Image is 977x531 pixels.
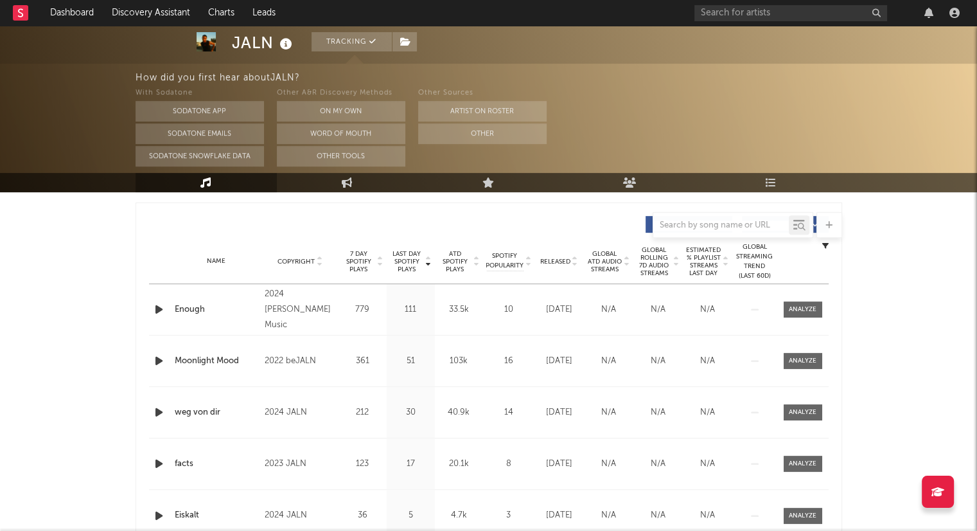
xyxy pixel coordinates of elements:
[175,355,259,368] a: Moonlight Mood
[390,406,432,419] div: 30
[342,355,383,368] div: 361
[342,303,383,316] div: 779
[438,458,480,471] div: 20.1k
[587,355,630,368] div: N/A
[342,406,383,419] div: 212
[438,509,480,522] div: 4.7k
[342,458,383,471] div: 123
[686,303,729,316] div: N/A
[438,355,480,368] div: 103k
[136,146,264,166] button: Sodatone Snowflake Data
[653,221,789,231] input: Search by song name or URL
[390,303,432,316] div: 111
[686,458,729,471] div: N/A
[637,355,680,368] div: N/A
[265,287,335,333] div: 2024 [PERSON_NAME] Music
[486,303,531,316] div: 10
[136,123,264,144] button: Sodatone Emails
[538,303,581,316] div: [DATE]
[265,354,335,369] div: 2022 beJALN
[312,32,392,51] button: Tracking
[735,242,774,281] div: Global Streaming Trend (Last 60D)
[265,456,335,472] div: 2023 JALN
[486,458,531,471] div: 8
[136,101,264,122] button: Sodatone App
[587,406,630,419] div: N/A
[587,458,630,471] div: N/A
[538,406,581,419] div: [DATE]
[418,123,547,144] button: Other
[175,256,259,266] div: Name
[438,250,472,273] span: ATD Spotify Plays
[486,406,531,419] div: 14
[637,303,680,316] div: N/A
[540,258,570,265] span: Released
[265,508,335,523] div: 2024 JALN
[486,251,524,271] span: Spotify Popularity
[175,406,259,419] a: weg von dir
[438,303,480,316] div: 33.5k
[587,509,630,522] div: N/A
[277,258,315,265] span: Copyright
[538,458,581,471] div: [DATE]
[538,509,581,522] div: [DATE]
[637,406,680,419] div: N/A
[418,101,547,122] button: Artist on Roster
[686,509,729,522] div: N/A
[175,458,259,471] a: facts
[637,458,680,471] div: N/A
[390,458,432,471] div: 17
[277,101,405,122] button: On My Own
[265,405,335,420] div: 2024 JALN
[486,355,531,368] div: 16
[637,509,680,522] div: N/A
[637,246,672,277] span: Global Rolling 7D Audio Streams
[587,250,622,273] span: Global ATD Audio Streams
[232,32,295,53] div: JALN
[694,5,887,21] input: Search for artists
[175,509,259,522] a: Eiskalt
[277,85,405,101] div: Other A&R Discovery Methods
[390,509,432,522] div: 5
[418,85,547,101] div: Other Sources
[390,250,424,273] span: Last Day Spotify Plays
[486,509,531,522] div: 3
[438,406,480,419] div: 40.9k
[277,123,405,144] button: Word Of Mouth
[277,146,405,166] button: Other Tools
[686,406,729,419] div: N/A
[342,250,376,273] span: 7 Day Spotify Plays
[175,303,259,316] a: Enough
[538,355,581,368] div: [DATE]
[587,303,630,316] div: N/A
[390,355,432,368] div: 51
[686,246,721,277] span: Estimated % Playlist Streams Last Day
[342,509,383,522] div: 36
[136,85,264,101] div: With Sodatone
[686,355,729,368] div: N/A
